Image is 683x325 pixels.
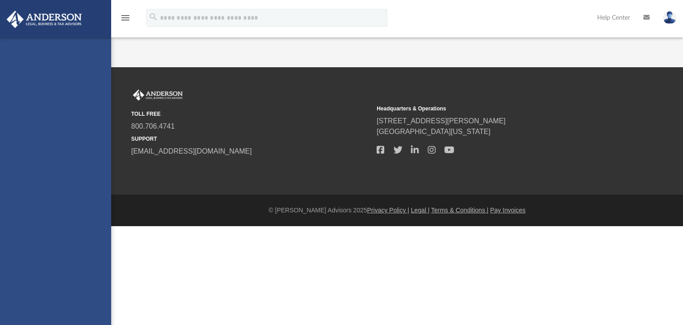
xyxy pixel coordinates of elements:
[120,12,131,23] i: menu
[131,122,175,130] a: 800.706.4741
[377,105,616,113] small: Headquarters & Operations
[131,135,370,143] small: SUPPORT
[663,11,676,24] img: User Pic
[377,117,506,125] a: [STREET_ADDRESS][PERSON_NAME]
[131,110,370,118] small: TOLL FREE
[131,147,252,155] a: [EMAIL_ADDRESS][DOMAIN_NAME]
[131,89,185,101] img: Anderson Advisors Platinum Portal
[411,207,430,214] a: Legal |
[4,11,84,28] img: Anderson Advisors Platinum Portal
[490,207,525,214] a: Pay Invoices
[367,207,410,214] a: Privacy Policy |
[149,12,158,22] i: search
[120,17,131,23] a: menu
[377,128,490,135] a: [GEOGRAPHIC_DATA][US_STATE]
[111,206,683,215] div: © [PERSON_NAME] Advisors 2025
[431,207,489,214] a: Terms & Conditions |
